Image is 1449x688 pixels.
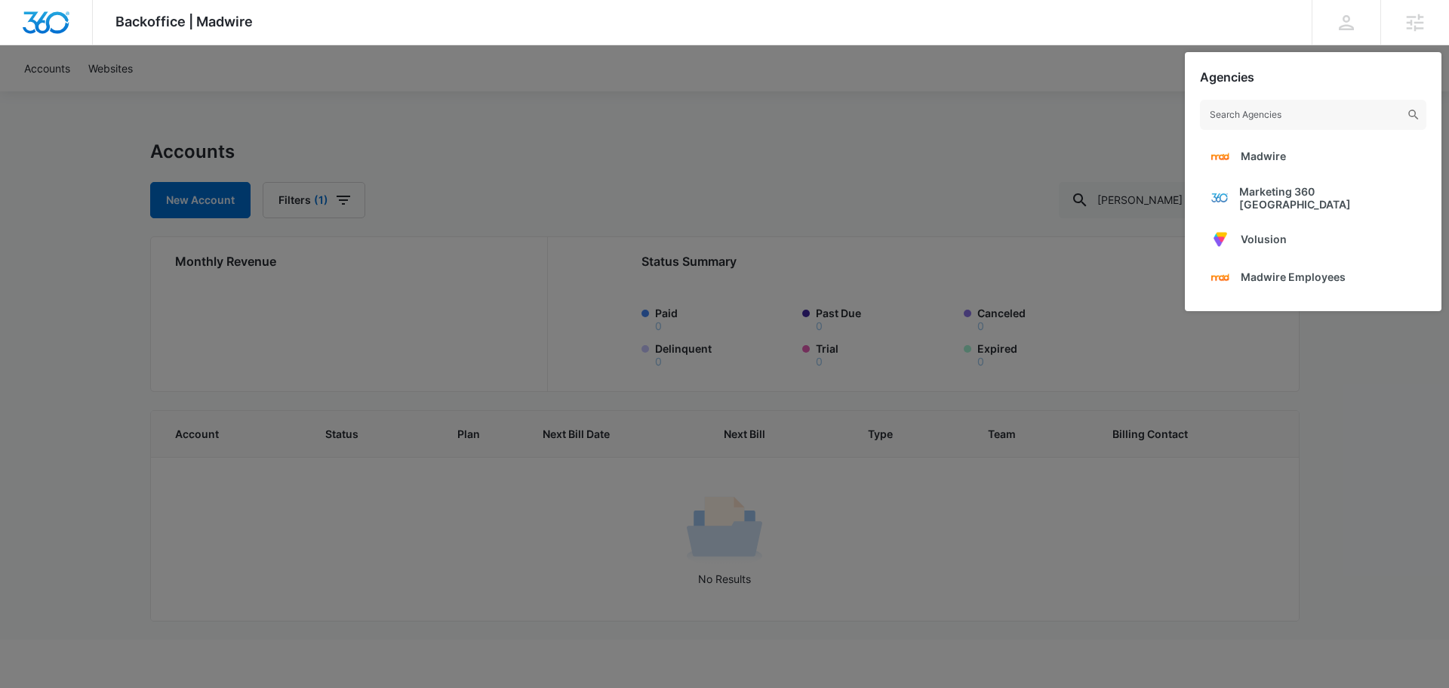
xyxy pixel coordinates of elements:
[1200,258,1426,296] a: Madwire Employees
[1239,185,1415,211] span: Marketing 360 [GEOGRAPHIC_DATA]
[115,14,253,29] span: Backoffice | Madwire
[1200,175,1426,221] a: Marketing 360 [GEOGRAPHIC_DATA]
[1241,150,1286,162] span: Madwire
[1200,137,1426,175] a: Madwire
[1200,221,1426,258] a: Volusion
[1241,270,1346,283] span: Madwire Employees
[1200,70,1254,85] h2: Agencies
[1241,233,1287,245] span: Volusion
[1200,100,1426,130] input: Search Agencies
